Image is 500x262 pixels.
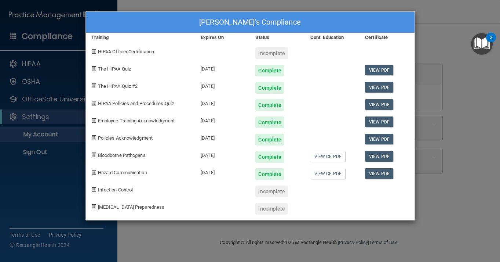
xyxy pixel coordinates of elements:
iframe: Drift Widget Chat Controller [463,221,491,249]
span: HIPAA Policies and Procedures Quiz [98,101,174,106]
div: Incomplete [255,47,288,59]
a: View CE PDF [310,151,345,162]
div: Training [86,33,196,42]
span: Infection Control [98,187,133,193]
span: [MEDICAL_DATA] Preparedness [98,204,165,210]
span: Hazard Communication [98,170,147,175]
span: Policies Acknowledgment [98,135,153,141]
div: Complete [255,116,284,128]
div: [DATE] [195,59,250,76]
div: Status [250,33,304,42]
span: HIPAA Officer Certification [98,49,154,54]
a: View PDF [365,116,393,127]
div: Complete [255,99,284,111]
div: [DATE] [195,76,250,94]
div: [DATE] [195,128,250,146]
button: Open Resource Center, 2 new notifications [471,33,493,55]
div: Complete [255,151,284,163]
a: View PDF [365,168,393,179]
div: [DATE] [195,163,250,180]
div: [DATE] [195,94,250,111]
div: [DATE] [195,146,250,163]
a: View PDF [365,99,393,110]
div: Incomplete [255,203,288,215]
a: View PDF [365,65,393,75]
div: Cont. Education [305,33,360,42]
div: Complete [255,168,284,180]
div: Certificate [360,33,414,42]
div: Expires On [195,33,250,42]
span: Bloodborne Pathogens [98,152,146,158]
span: The HIPAA Quiz #2 [98,83,138,89]
a: View CE PDF [310,168,345,179]
span: The HIPAA Quiz [98,66,131,72]
div: Incomplete [255,186,288,197]
div: Complete [255,134,284,146]
a: View PDF [365,134,393,144]
div: Complete [255,65,284,76]
div: [PERSON_NAME]'s Compliance [86,12,415,33]
div: [DATE] [195,111,250,128]
div: 2 [490,37,492,47]
div: Complete [255,82,284,94]
a: View PDF [365,151,393,162]
a: View PDF [365,82,393,93]
span: Employee Training Acknowledgment [98,118,175,123]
